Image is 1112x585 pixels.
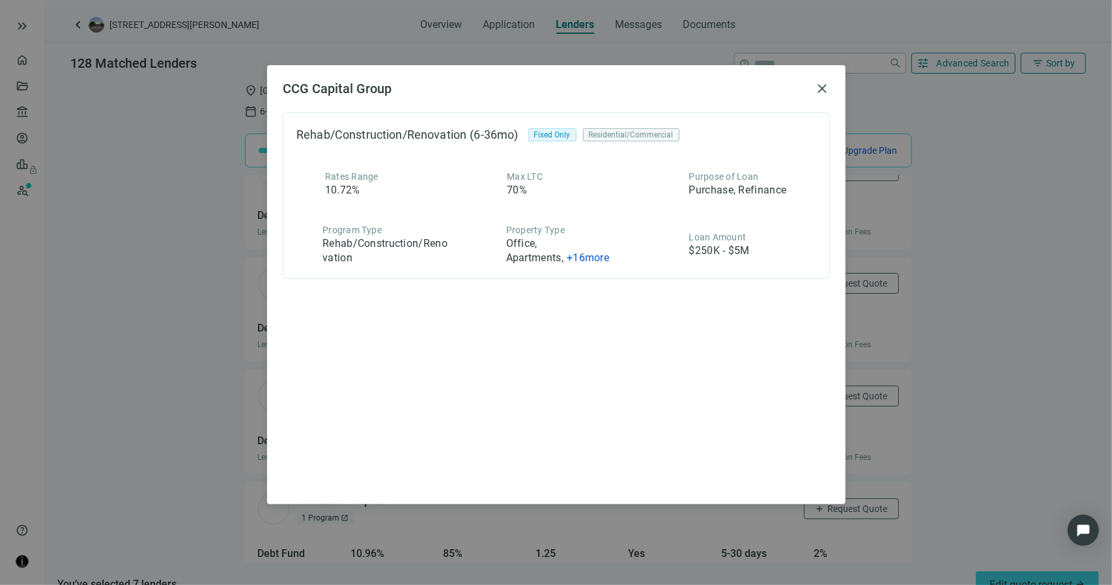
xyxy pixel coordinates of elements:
article: Purchase, Refinance [689,183,786,197]
span: Program Type [322,225,382,235]
article: 10.72% [325,183,360,197]
div: Rehab/Construction/Renovation [296,128,466,141]
span: Fixed Only [534,128,570,141]
span: Office, Apartments , [506,237,563,264]
article: Rehab/Construction/Renovation [322,236,452,265]
span: + 16 more [567,251,609,264]
article: $250K - $5M [689,244,749,258]
div: Residential/Commercial [582,128,679,141]
span: Loan Amount [689,232,746,242]
span: Max LTC [507,171,543,182]
button: close [814,81,830,96]
div: Open Intercom Messenger [1068,515,1099,546]
span: Purpose of Loan [689,171,758,182]
div: (6-36mo) [466,126,528,144]
h2: CCG Capital Group [283,81,809,96]
span: Rates Range [325,171,378,182]
article: 70% [507,183,527,197]
span: Property Type [506,225,564,235]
